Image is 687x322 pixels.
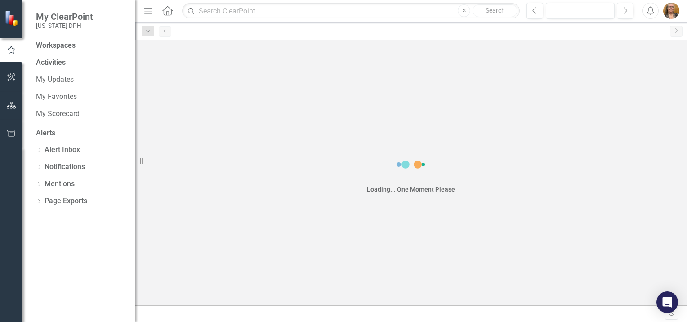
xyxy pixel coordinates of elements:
[36,58,126,68] div: Activities
[45,179,75,189] a: Mentions
[367,185,455,194] div: Loading... One Moment Please
[36,40,76,51] div: Workspaces
[45,162,85,172] a: Notifications
[4,10,21,26] img: ClearPoint Strategy
[656,291,678,313] div: Open Intercom Messenger
[36,22,93,29] small: [US_STATE] DPH
[36,92,126,102] a: My Favorites
[45,196,87,206] a: Page Exports
[36,75,126,85] a: My Updates
[45,145,80,155] a: Alert Inbox
[36,109,126,119] a: My Scorecard
[182,3,520,19] input: Search ClearPoint...
[36,128,126,139] div: Alerts
[486,7,505,14] span: Search
[473,4,517,17] button: Search
[36,11,93,22] span: My ClearPoint
[663,3,679,19] img: Mary Ramirez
